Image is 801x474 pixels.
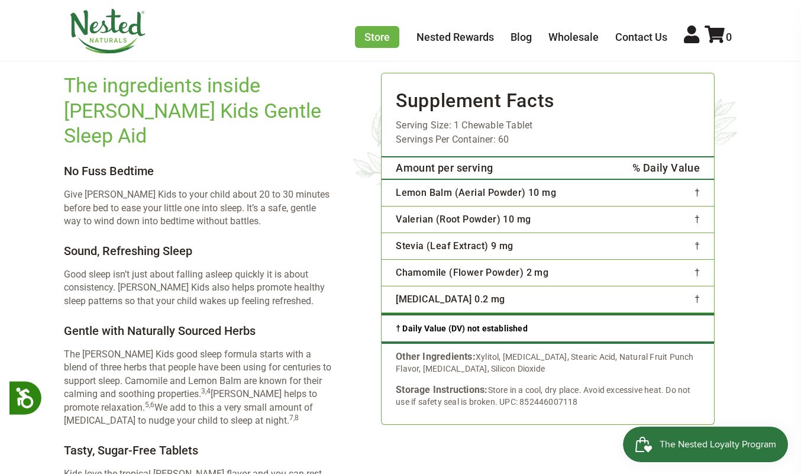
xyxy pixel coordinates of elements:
[355,26,399,48] a: Store
[382,133,714,147] div: Servings Per Container: 60
[382,313,714,344] div: † Daily Value (DV) not established
[615,31,667,43] a: Contact Us
[396,384,487,395] b: Storage Instructions:
[64,443,334,458] h4: Tasty, Sugar-Free Tablets
[64,348,334,427] p: The [PERSON_NAME] Kids good sleep formula starts with a blend of three herbs that people have bee...
[396,384,700,408] div: Store in a cool, dry place. Avoid excessive heat. Do not use if safety seal is broken. UPC: 85244...
[145,401,154,409] sup: 5,6
[396,351,700,375] div: Xylitol, [MEDICAL_DATA], Stearic Acid, Natural Fruit Punch Flavor, [MEDICAL_DATA], Silicon Dioxide
[64,244,334,259] h4: Sound, Refreshing Sleep
[602,260,715,286] td: †
[382,179,602,207] td: Lemon Balm (Aerial Powder) 10 mg
[64,73,334,149] h2: The ingredients inside [PERSON_NAME] Kids Gentle Sleep Aid
[382,207,602,233] td: Valerian (Root Powder) 10 mg
[382,286,602,313] td: [MEDICAL_DATA] 0.2 mg
[602,157,715,179] th: % Daily Value
[382,233,602,260] td: Stevia (Leaf Extract) 9 mg
[623,427,789,462] iframe: Button to open loyalty program pop-up
[705,31,732,43] a: 0
[602,179,715,207] td: †
[64,268,334,308] p: Good sleep isn’t just about falling asleep quickly it is about consistency. [PERSON_NAME] Kids al...
[64,188,334,228] p: Give [PERSON_NAME] Kids to your child about 20 to 30 minutes before bed to ease your little one i...
[602,207,715,233] td: †
[382,73,714,118] h3: Supplement Facts
[396,351,476,362] b: Other Ingredients:
[726,31,732,43] span: 0
[289,414,299,422] sup: 7,8
[64,324,334,338] h4: Gentle with Naturally Sourced Herbs
[416,31,494,43] a: Nested Rewards
[382,157,602,179] th: Amount per serving
[201,387,211,395] sup: 3,4
[602,233,715,260] td: †
[69,9,146,54] img: Nested Naturals
[548,31,599,43] a: Wholesale
[382,260,602,286] td: Chamomile (Flower Powder) 2 mg
[511,31,532,43] a: Blog
[64,164,334,179] h4: No Fuss Bedtime
[382,118,714,133] div: Serving Size: 1 Chewable Tablet
[602,286,715,313] td: †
